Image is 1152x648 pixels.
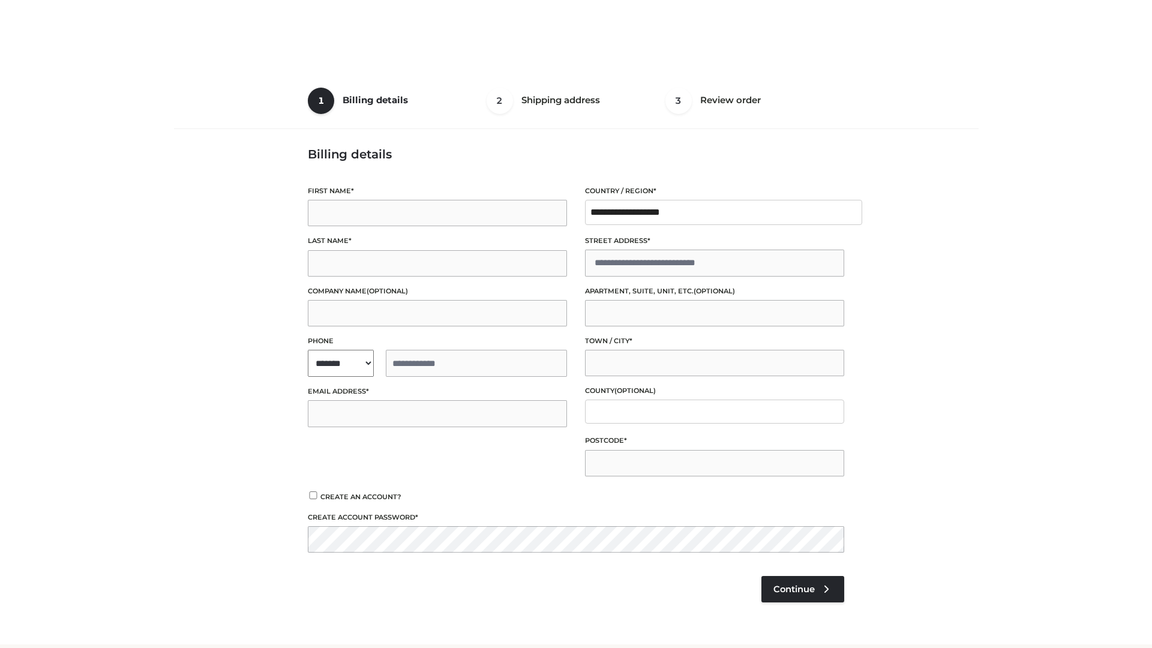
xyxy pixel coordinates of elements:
span: Create an account? [320,493,401,501]
span: 3 [665,88,692,114]
span: Shipping address [521,94,600,106]
label: Postcode [585,435,844,446]
label: County [585,385,844,397]
label: Phone [308,335,567,347]
label: First name [308,185,567,197]
label: Town / City [585,335,844,347]
label: Email address [308,386,567,397]
span: (optional) [614,386,656,395]
label: Company name [308,286,567,297]
h3: Billing details [308,147,844,161]
input: Create an account? [308,491,319,499]
label: Create account password [308,512,844,523]
span: (optional) [367,287,408,295]
label: Last name [308,235,567,247]
span: (optional) [694,287,735,295]
label: Apartment, suite, unit, etc. [585,286,844,297]
label: Street address [585,235,844,247]
label: Country / Region [585,185,844,197]
span: 2 [487,88,513,114]
span: Billing details [343,94,408,106]
span: Continue [773,584,815,595]
a: Continue [761,576,844,602]
span: Review order [700,94,761,106]
span: 1 [308,88,334,114]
